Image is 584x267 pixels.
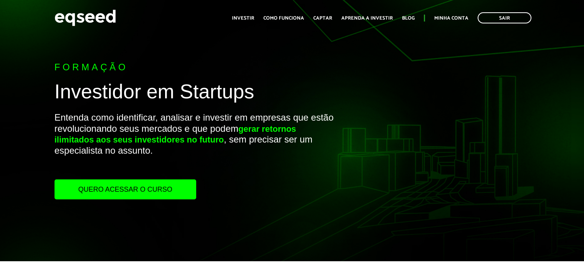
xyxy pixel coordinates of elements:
a: Como funciona [263,16,304,21]
a: Quero acessar o curso [55,179,196,199]
a: Minha conta [434,16,468,21]
p: Entenda como identificar, analisar e investir em empresas que estão revolucionando seus mercados ... [55,112,335,179]
h1: Investidor em Startups [55,81,335,106]
a: Investir [232,16,254,21]
img: EqSeed [55,8,116,28]
a: Blog [402,16,415,21]
a: Sair [478,12,531,23]
p: Formação [55,62,335,73]
a: Captar [313,16,332,21]
a: Aprenda a investir [341,16,393,21]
